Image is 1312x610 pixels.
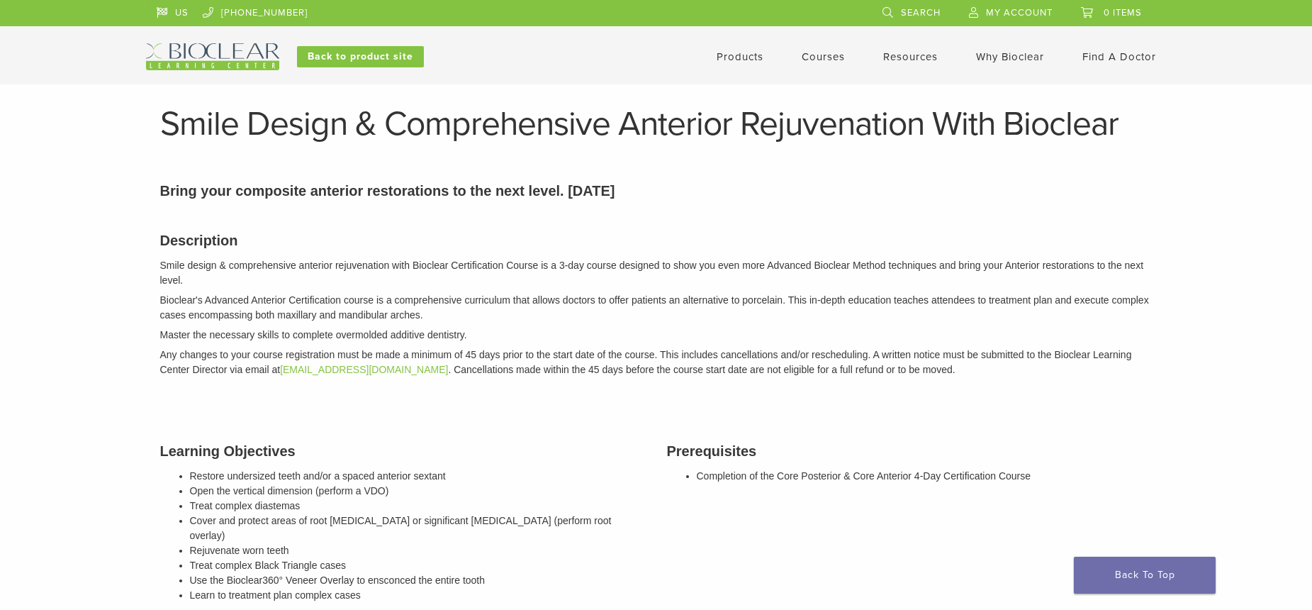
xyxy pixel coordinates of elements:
span: Learn to treatment plan complex cases [190,589,361,601]
h1: Smile Design & Comprehensive Anterior Rejuvenation With Bioclear [160,107,1153,141]
em: Any changes to your course registration must be made a minimum of 45 days prior to the start date... [160,349,1132,375]
a: [EMAIL_ADDRESS][DOMAIN_NAME] [280,364,448,375]
li: Treat complex diastemas [190,499,646,514]
a: Products [717,50,763,63]
a: Courses [802,50,845,63]
a: Find A Doctor [1082,50,1156,63]
span: My Account [986,7,1053,18]
a: Resources [883,50,938,63]
a: Back To Top [1074,557,1216,594]
h3: Prerequisites [667,440,1153,462]
h3: Description [160,230,1153,251]
a: Back to product site [297,46,424,67]
li: Restore undersized teeth and/or a spaced anterior sextant [190,469,646,484]
h3: Learning Objectives [160,440,646,462]
p: Smile design & comprehensive anterior rejuvenation with Bioclear Certification Course is a 3-day ... [160,258,1153,288]
p: Bioclear's Advanced Anterior Certification course is a comprehensive curriculum that allows docto... [160,293,1153,323]
img: Bioclear [146,43,279,70]
li: Use the Bioclear [190,573,646,588]
li: Completion of the Core Posterior & Core Anterior 4-Day Certification Course [697,469,1153,484]
li: Open the vertical dimension (perform a VDO) [190,484,646,499]
li: Cover and protect areas of root [MEDICAL_DATA] or significant [MEDICAL_DATA] (perform root overlay) [190,514,646,543]
a: Why Bioclear [976,50,1044,63]
span: Search [901,7,941,18]
span: 360° Veneer Overlay to ensconced the entire tooth [262,575,485,586]
p: Bring your composite anterior restorations to the next level. [DATE] [160,180,1153,201]
li: Rejuvenate worn teeth [190,543,646,558]
p: Master the necessary skills to complete overmolded additive dentistry. [160,328,1153,343]
li: Treat complex Black Triangle cases [190,558,646,573]
span: 0 items [1104,7,1142,18]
